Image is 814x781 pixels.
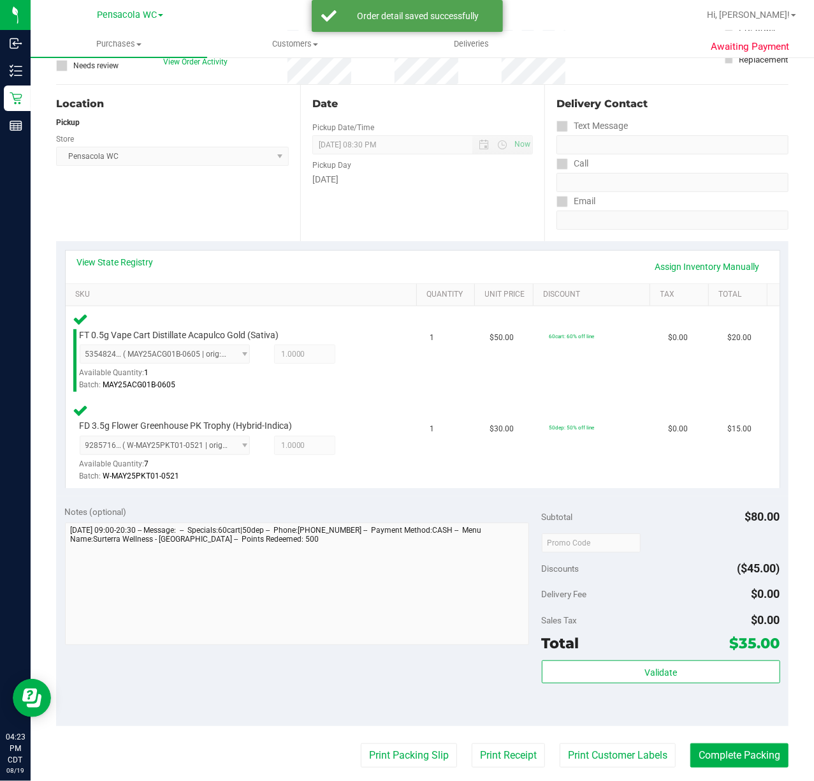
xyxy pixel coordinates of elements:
[80,329,279,341] span: FT 0.5g Vape Cart Distillate Acapulco Gold (Sativa)
[549,333,594,339] span: 60cart: 60% off line
[6,766,25,775] p: 08/19
[727,423,752,435] span: $15.00
[56,118,80,127] strong: Pickup
[73,60,119,71] span: Needs review
[556,135,789,154] input: Format: (999) 999-9999
[10,92,22,105] inline-svg: Retail
[80,364,259,389] div: Available Quantity:
[472,743,545,768] button: Print Receipt
[208,38,383,50] span: Customers
[727,332,752,344] span: $20.00
[77,256,154,269] a: View State Registry
[312,122,374,133] label: Pickup Date/Time
[543,290,645,300] a: Discount
[542,615,578,625] span: Sales Tax
[711,40,790,54] span: Awaiting Payment
[103,472,180,480] span: W-MAY25PKT01-0521
[437,38,506,50] span: Deliveries
[344,10,493,22] div: Order detail saved successfully
[690,743,789,768] button: Complete Packing
[660,290,704,300] a: Tax
[80,420,293,432] span: FD 3.5g Flower Greenhouse PK Trophy (Hybrid-Indica)
[56,96,289,112] div: Location
[207,31,384,57] a: Customers
[361,743,457,768] button: Print Packing Slip
[80,455,259,480] div: Available Quantity:
[668,332,688,344] span: $0.00
[103,380,176,389] span: MAY25ACG01B-0605
[56,133,74,145] label: Store
[75,290,411,300] a: SKU
[10,64,22,77] inline-svg: Inventory
[560,743,676,768] button: Print Customer Labels
[542,589,587,599] span: Delivery Fee
[383,31,560,57] a: Deliveries
[145,459,149,468] span: 7
[739,53,788,66] div: Replacement
[542,557,579,580] span: Discounts
[145,368,149,377] span: 1
[10,119,22,132] inline-svg: Reports
[312,96,533,112] div: Date
[752,613,780,627] span: $0.00
[6,731,25,766] p: 04:23 PM CDT
[556,192,595,211] label: Email
[31,31,207,57] a: Purchases
[542,512,573,522] span: Subtotal
[97,10,157,20] span: Pensacola WC
[80,472,101,480] span: Batch:
[80,380,101,389] span: Batch:
[745,510,780,523] span: $80.00
[730,634,780,652] span: $35.00
[556,117,628,135] label: Text Message
[485,290,528,300] a: Unit Price
[426,290,470,300] a: Quantity
[31,38,207,50] span: Purchases
[490,332,514,344] span: $50.00
[430,423,435,435] span: 1
[549,424,594,431] span: 50dep: 50% off line
[556,154,588,173] label: Call
[556,173,789,192] input: Format: (999) 999-9999
[10,37,22,50] inline-svg: Inbound
[718,290,762,300] a: Total
[644,667,677,678] span: Validate
[752,587,780,600] span: $0.00
[490,423,514,435] span: $30.00
[163,57,228,66] a: View Order Activity
[738,562,780,575] span: ($45.00)
[65,507,127,517] span: Notes (optional)
[707,10,790,20] span: Hi, [PERSON_NAME]!
[542,660,780,683] button: Validate
[13,679,51,717] iframe: Resource center
[430,332,435,344] span: 1
[542,533,641,553] input: Promo Code
[556,96,789,112] div: Delivery Contact
[312,160,351,171] label: Pickup Day
[647,256,768,278] a: Assign Inventory Manually
[668,423,688,435] span: $0.00
[312,173,533,186] div: [DATE]
[542,634,579,652] span: Total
